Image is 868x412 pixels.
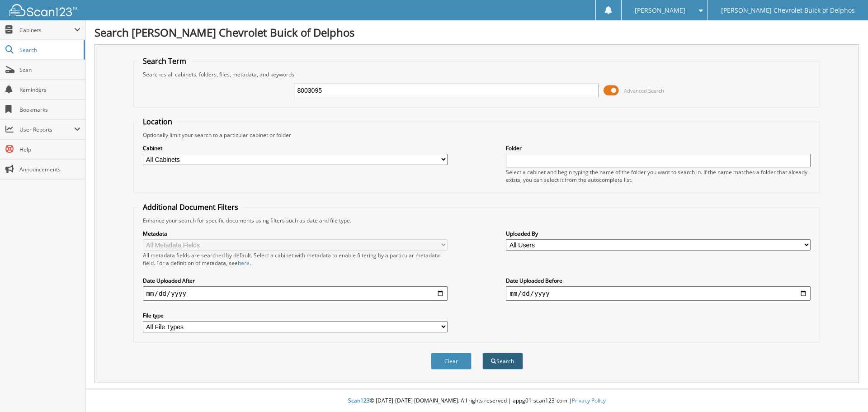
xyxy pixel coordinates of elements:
[506,230,811,237] label: Uploaded By
[138,71,816,78] div: Searches all cabinets, folders, files, metadata, and keywords
[138,117,177,127] legend: Location
[431,353,472,369] button: Clear
[138,131,816,139] div: Optionally limit your search to a particular cabinet or folder
[19,66,80,74] span: Scan
[823,369,868,412] iframe: Chat Widget
[143,277,448,284] label: Date Uploaded After
[506,168,811,184] div: Select a cabinet and begin typing the name of the folder you want to search in. If the name match...
[138,217,816,224] div: Enhance your search for specific documents using filters such as date and file type.
[506,286,811,301] input: end
[85,390,868,412] div: © [DATE]-[DATE] [DOMAIN_NAME]. All rights reserved | appg01-scan123-com |
[721,8,855,13] span: [PERSON_NAME] Chevrolet Buick of Delphos
[19,106,80,114] span: Bookmarks
[94,25,859,40] h1: Search [PERSON_NAME] Chevrolet Buick of Delphos
[348,397,370,404] span: Scan123
[19,46,79,54] span: Search
[143,312,448,319] label: File type
[138,56,191,66] legend: Search Term
[572,397,606,404] a: Privacy Policy
[635,8,685,13] span: [PERSON_NAME]
[506,144,811,152] label: Folder
[238,259,250,267] a: here
[143,251,448,267] div: All metadata fields are searched by default. Select a cabinet with metadata to enable filtering b...
[19,146,80,153] span: Help
[19,86,80,94] span: Reminders
[624,87,664,94] span: Advanced Search
[143,230,448,237] label: Metadata
[143,144,448,152] label: Cabinet
[506,277,811,284] label: Date Uploaded Before
[138,202,243,212] legend: Additional Document Filters
[9,4,77,16] img: scan123-logo-white.svg
[143,286,448,301] input: start
[482,353,523,369] button: Search
[19,26,74,34] span: Cabinets
[19,166,80,173] span: Announcements
[19,126,74,133] span: User Reports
